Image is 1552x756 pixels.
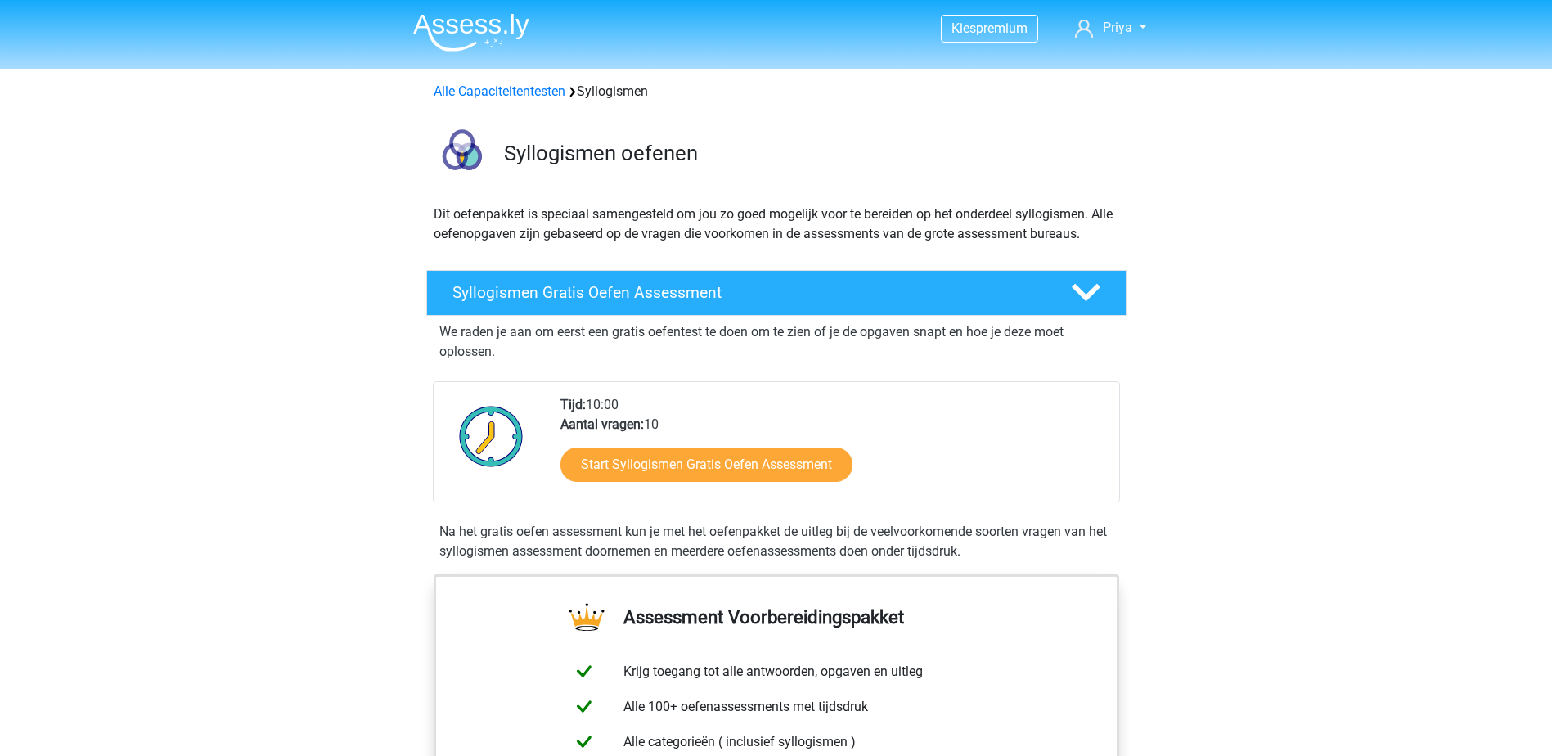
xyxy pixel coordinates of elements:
b: Aantal vragen: [560,416,644,432]
span: Priya [1103,20,1132,35]
div: Na het gratis oefen assessment kun je met het oefenpakket de uitleg bij de veelvoorkomende soorte... [433,522,1120,561]
p: Dit oefenpakket is speciaal samengesteld om jou zo goed mogelijk voor te bereiden op het onderdee... [434,205,1119,244]
span: premium [976,20,1028,36]
h3: Syllogismen oefenen [504,141,1113,166]
a: Syllogismen Gratis Oefen Assessment [420,270,1133,316]
b: Tijd: [560,397,586,412]
h4: Syllogismen Gratis Oefen Assessment [452,283,1045,302]
div: 10:00 10 [548,395,1118,502]
span: Kies [951,20,976,36]
img: syllogismen [427,121,497,191]
div: Syllogismen [427,82,1126,101]
a: Priya [1068,18,1152,38]
p: We raden je aan om eerst een gratis oefentest te doen om te zien of je de opgaven snapt en hoe je... [439,322,1113,362]
a: Start Syllogismen Gratis Oefen Assessment [560,448,852,482]
img: Assessly [413,13,529,52]
a: Kiespremium [942,17,1037,39]
a: Alle Capaciteitentesten [434,83,565,99]
img: Klok [450,395,533,477]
